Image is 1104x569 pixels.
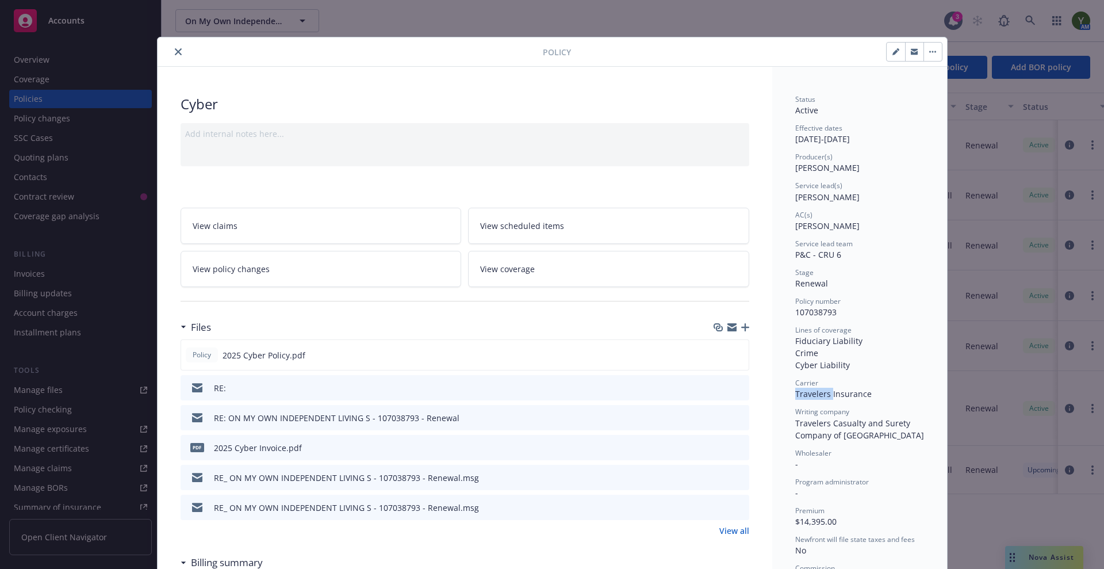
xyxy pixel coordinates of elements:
[468,251,749,287] a: View coverage
[716,472,725,484] button: download file
[795,487,798,498] span: -
[795,448,831,458] span: Wholesaler
[181,208,462,244] a: View claims
[795,268,814,277] span: Stage
[716,442,725,454] button: download file
[734,442,745,454] button: preview file
[214,412,459,424] div: RE: ON MY OWN INDEPENDENT LIVING S - 107038793 - Renewal
[214,472,479,484] div: RE_ ON MY OWN INDEPENDENT LIVING S - 107038793 - Renewal.msg
[795,347,924,359] div: Crime
[214,502,479,514] div: RE_ ON MY OWN INDEPENDENT LIVING S - 107038793 - Renewal.msg
[190,443,204,452] span: pdf
[191,320,211,335] h3: Files
[795,210,812,220] span: AC(s)
[795,181,842,190] span: Service lead(s)
[223,349,305,361] span: 2025 Cyber Policy.pdf
[181,320,211,335] div: Files
[468,208,749,244] a: View scheduled items
[795,307,837,318] span: 107038793
[795,249,841,260] span: P&C - CRU 6
[734,502,745,514] button: preview file
[734,412,745,424] button: preview file
[543,46,571,58] span: Policy
[795,388,872,399] span: Travelers Insurance
[795,94,815,104] span: Status
[185,128,745,140] div: Add internal notes here...
[795,378,818,388] span: Carrier
[795,477,869,487] span: Program administrator
[719,525,749,537] a: View all
[795,123,842,133] span: Effective dates
[716,502,725,514] button: download file
[795,278,828,289] span: Renewal
[795,105,818,116] span: Active
[214,382,226,394] div: RE:
[795,459,798,469] span: -
[795,534,915,544] span: Newfront will file state taxes and fees
[734,472,745,484] button: preview file
[795,506,825,515] span: Premium
[795,359,924,371] div: Cyber Liability
[193,263,270,275] span: View policy changes
[214,442,302,454] div: 2025 Cyber Invoice.pdf
[181,251,462,287] a: View policy changes
[795,325,852,335] span: Lines of coverage
[795,220,860,231] span: [PERSON_NAME]
[795,123,924,145] div: [DATE] - [DATE]
[795,407,849,417] span: Writing company
[480,263,535,275] span: View coverage
[795,152,833,162] span: Producer(s)
[190,350,213,360] span: Policy
[480,220,564,232] span: View scheduled items
[795,162,860,173] span: [PERSON_NAME]
[734,349,744,361] button: preview file
[795,335,924,347] div: Fiduciary Liability
[795,516,837,527] span: $14,395.00
[181,94,749,114] div: Cyber
[795,296,841,306] span: Policy number
[795,192,860,203] span: [PERSON_NAME]
[193,220,237,232] span: View claims
[795,418,924,441] span: Travelers Casualty and Surety Company of [GEOGRAPHIC_DATA]
[171,45,185,59] button: close
[734,382,745,394] button: preview file
[716,412,725,424] button: download file
[795,545,806,556] span: No
[795,239,853,249] span: Service lead team
[715,349,724,361] button: download file
[716,382,725,394] button: download file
